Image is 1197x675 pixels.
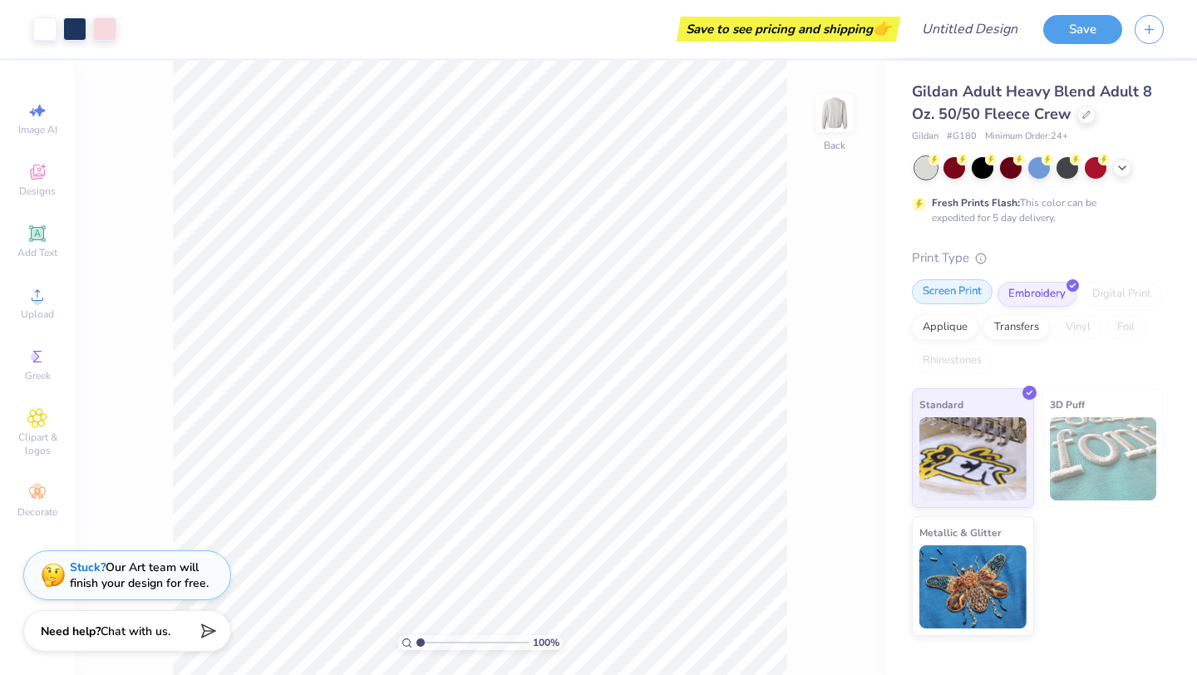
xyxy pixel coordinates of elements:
div: Vinyl [1055,315,1101,340]
input: Untitled Design [909,12,1031,46]
span: Decorate [17,505,57,519]
span: Upload [21,308,54,321]
span: 100 % [533,635,559,650]
div: Save to see pricing and shipping [681,17,896,42]
button: Save [1043,15,1122,44]
span: Gildan Adult Heavy Blend Adult 8 Oz. 50/50 Fleece Crew [912,81,1152,124]
div: Applique [912,315,978,340]
span: # G180 [947,130,977,144]
span: 3D Puff [1050,396,1085,413]
span: Designs [19,185,56,198]
img: Back [818,96,851,130]
span: Image AI [18,123,57,136]
span: Gildan [912,130,938,144]
span: Metallic & Glitter [919,524,1002,541]
div: Foil [1106,315,1145,340]
span: Minimum Order: 24 + [985,130,1068,144]
div: Digital Print [1081,282,1162,307]
span: Clipart & logos [8,431,66,457]
div: Our Art team will finish your design for free. [70,559,209,591]
div: Rhinestones [912,348,993,373]
div: Embroidery [997,282,1076,307]
img: Standard [919,417,1027,500]
div: Transfers [983,315,1050,340]
span: Add Text [17,246,57,259]
span: Chat with us. [101,623,170,639]
strong: Fresh Prints Flash: [932,196,1020,209]
img: Metallic & Glitter [919,545,1027,628]
img: 3D Puff [1050,417,1157,500]
strong: Need help? [41,623,101,639]
span: Standard [919,396,963,413]
div: Print Type [912,249,1164,268]
strong: Stuck? [70,559,106,575]
span: 👉 [873,18,891,38]
div: Back [824,138,845,153]
div: Screen Print [912,279,993,304]
span: Greek [25,369,51,382]
div: This color can be expedited for 5 day delivery. [932,195,1136,225]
